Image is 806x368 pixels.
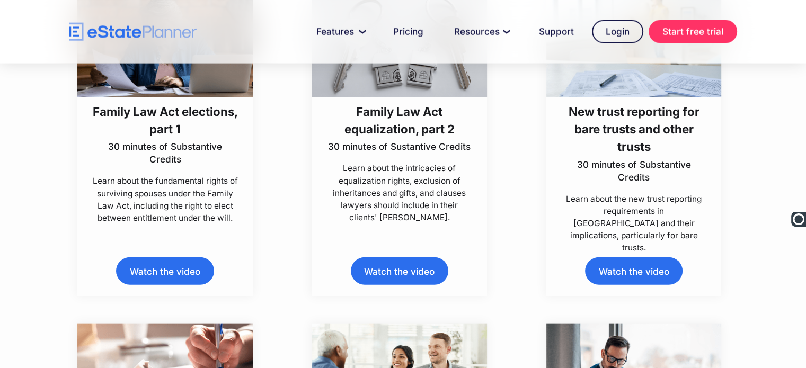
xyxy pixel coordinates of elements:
img: Ooma Logo [791,212,806,227]
p: Learn about the fundamental rights of surviving spouses under the Family Law Act, including the r... [92,175,238,224]
h3: New trust reporting for bare trusts and other trusts [561,103,707,156]
a: Watch the video [351,257,448,284]
a: Support [526,21,587,42]
p: Learn about the intricacies of equalization rights, exclusion of inheritances and gifts, and clau... [326,162,473,223]
h3: Family Law Act elections, part 1 [92,103,238,138]
a: home [69,23,197,41]
a: Features [304,21,375,42]
a: Login [592,20,643,43]
h3: Family Law Act equalization, part 2 [326,103,473,138]
p: 30 minutes of Sustantive Credits [326,140,473,153]
a: Watch the video [585,257,683,284]
a: Pricing [380,21,436,42]
p: 30 minutes of Substantive Credits [561,158,707,184]
a: Start free trial [649,20,737,43]
a: Resources [441,21,521,42]
p: Learn about the new trust reporting requirements in [GEOGRAPHIC_DATA] and their implications, par... [561,193,707,254]
p: 30 minutes of Substantive Credits [92,140,238,166]
a: Watch the video [116,257,214,284]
